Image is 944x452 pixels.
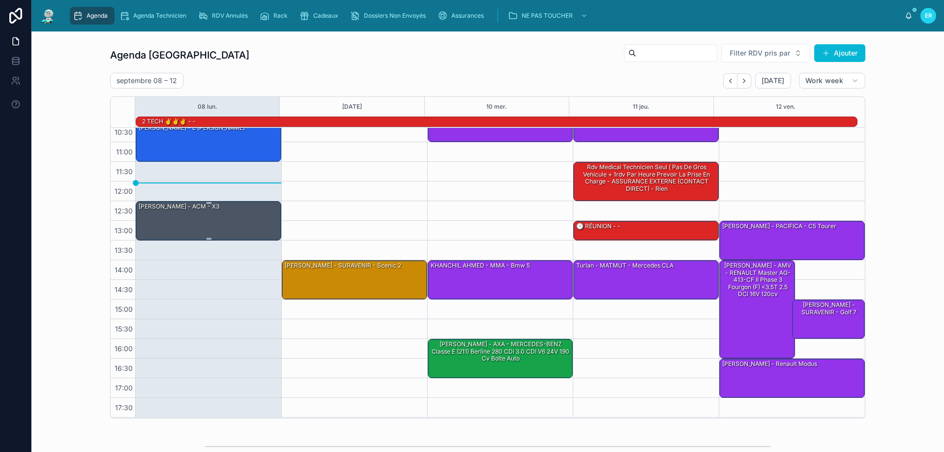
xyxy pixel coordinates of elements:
button: [DATE] [342,97,362,117]
span: Filter RDV pris par [730,48,790,58]
span: 17:30 [113,403,135,412]
button: Select Button [721,44,810,62]
span: 16:30 [112,364,135,372]
div: [PERSON_NAME] - SURAVENIR - Scenic 2 [284,261,402,270]
div: 🕒 RÉUNION - - [574,221,718,240]
span: Dossiers Non Envoyés [364,12,426,20]
span: 14:00 [112,266,135,274]
div: scrollable content [65,5,905,27]
div: [PERSON_NAME] - PACIFICA - C5 tourer [720,221,864,260]
span: Rack [273,12,288,20]
span: ER [925,12,932,20]
h2: septembre 08 – 12 [117,76,177,86]
span: 13:30 [112,246,135,254]
a: Agenda Technicien [117,7,193,25]
div: KHANCHIL AHMED - MMA - Bmw 5 [428,261,573,299]
div: [PERSON_NAME] - AXA - MERCEDES-BENZ Classe E (211) Berline 280 CDi 3.0 CDI V6 24V 190 cv Boîte auto [430,340,572,363]
div: rdv medical technicien seul ( pas de gros vehicule + 1rdv par heure prevoir la prise en charge - ... [575,163,718,193]
button: Ajouter [814,44,865,62]
span: 16:00 [112,344,135,353]
span: Work week [805,76,843,85]
button: Work week [799,73,865,89]
span: 14:30 [112,285,135,294]
button: 10 mer. [486,97,507,117]
a: Assurances [435,7,491,25]
div: Turlan - MATMUT - Mercedes CLA [575,261,675,270]
div: 🕒 RÉUNION - - [575,222,621,231]
span: 15:30 [113,325,135,333]
a: RDV Annulés [195,7,255,25]
div: [PERSON_NAME] - SURAVENIR - Scenic 2 [282,261,427,299]
div: Turlan - MATMUT - Mercedes CLA [574,261,718,299]
div: [PERSON_NAME] - SURAVENIR - Golf 7 [794,301,864,317]
div: rdv medical technicien seul ( pas de gros vehicule + 1rdv par heure prevoir la prise en charge - ... [574,162,718,201]
span: 13:00 [112,226,135,235]
img: App logo [39,8,57,24]
button: 12 ven. [776,97,796,117]
span: 12:30 [112,207,135,215]
span: NE PAS TOUCHER [522,12,573,20]
span: 17:00 [113,384,135,392]
button: Back [723,73,737,89]
button: Next [737,73,751,89]
a: Dossiers Non Envoyés [347,7,433,25]
span: 15:00 [113,305,135,313]
span: Agenda [87,12,108,20]
span: Assurances [451,12,484,20]
button: 08 lun. [198,97,217,117]
div: [PERSON_NAME] - Renault modus [721,360,818,368]
span: [DATE] [762,76,785,85]
div: [PERSON_NAME] - AMV - RENAULT Master AG-413-CF II Phase 3 Fourgon (F) <3.5T 2.5 dCi 16V 120cv [720,261,795,358]
div: [PERSON_NAME] - AMV - RENAULT Master AG-413-CF II Phase 3 Fourgon (F) <3.5T 2.5 dCi 16V 120cv [721,261,794,299]
div: [PERSON_NAME] - L'[PERSON_NAME] [136,123,281,161]
div: 2 TECH ✌️✌️✌️ - - [141,117,197,126]
span: 10:30 [112,128,135,136]
div: [PERSON_NAME] - SURAVENIR - Golf 7 [793,300,864,338]
a: Rack [257,7,295,25]
span: 12:00 [112,187,135,195]
span: Cadeaux [313,12,338,20]
div: [PERSON_NAME] - Renault modus [720,359,864,397]
button: [DATE] [755,73,791,89]
div: [PERSON_NAME] - AXA - MERCEDES-BENZ Classe E (211) Berline 280 CDi 3.0 CDI V6 24V 190 cv Boîte auto [428,339,573,378]
a: Agenda [70,7,115,25]
span: RDV Annulés [212,12,248,20]
span: 11:30 [114,167,135,176]
div: KHANCHIL AHMED - MMA - Bmw 5 [430,261,531,270]
div: [PERSON_NAME] - PACIFICA - C5 tourer [721,222,837,231]
span: 11:00 [114,148,135,156]
a: NE PAS TOUCHER [505,7,592,25]
div: [PERSON_NAME] - ACM - X3 [136,202,281,240]
button: 11 jeu. [633,97,649,117]
div: [PERSON_NAME] - L'[PERSON_NAME] [138,123,246,132]
a: Cadeaux [296,7,345,25]
h1: Agenda [GEOGRAPHIC_DATA] [110,48,249,62]
div: [PERSON_NAME] - ACM - X3 [138,202,220,211]
span: Agenda Technicien [133,12,186,20]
